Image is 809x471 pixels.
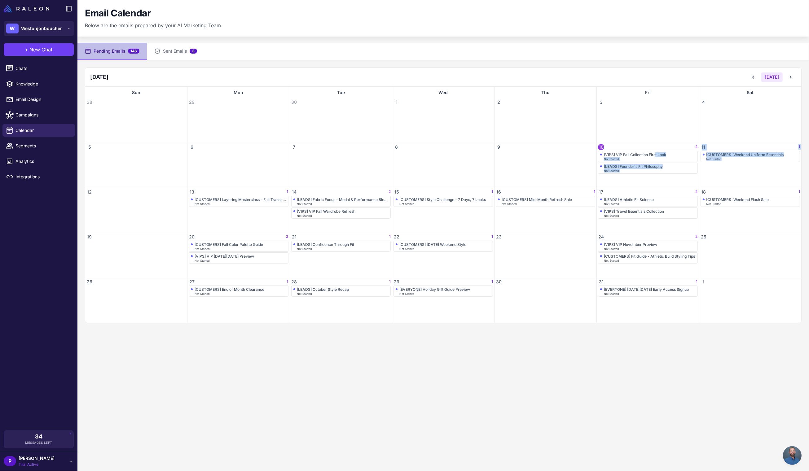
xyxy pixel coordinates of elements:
span: 28 [291,279,297,285]
span: Integrations [15,173,70,180]
span: 1 [701,279,707,285]
span: 31 [598,279,604,285]
span: 30 [291,99,297,105]
span: Segments [15,142,70,149]
span: + [25,46,29,53]
div: [CUSTOMERS] End of Month Clearance [195,287,264,292]
span: Not Started [297,203,312,205]
a: Email Design [2,93,75,106]
span: 22 [394,234,400,240]
span: Not Started [604,214,619,217]
div: [CUSTOMERS] Weekend Uniform Essentials [706,152,784,157]
span: 6 [189,144,195,150]
div: Thu [495,87,596,98]
span: Knowledge [15,81,70,87]
span: [PERSON_NAME] [19,455,55,462]
span: Not Started [399,247,415,250]
a: Campaigns [2,108,75,121]
span: 2 [696,189,698,195]
div: [EVERYONE] [DATE][DATE] Early Access Signup [604,287,689,292]
span: Not Started [604,259,619,262]
div: P [4,456,16,466]
span: Trial Active [19,462,55,467]
div: [CUSTOMERS] Weekend Flash Sale [706,197,769,202]
span: Chats [15,65,70,72]
span: 21 [291,234,297,240]
span: 1 [287,189,288,195]
span: Email Design [15,96,70,103]
span: Campaigns [15,111,70,118]
span: Calendar [15,127,70,134]
span: Not Started [195,203,210,205]
button: Sent Emails3 [147,43,204,60]
span: 1 [798,189,800,195]
div: [VIPS] VIP Fall Wardrobe Refresh [297,209,356,214]
div: [VIPS] VIP Fall Collection First Look [604,152,666,157]
div: [VIPS] VIP November Preview [604,242,657,247]
span: 13 [189,189,195,195]
span: 2 [389,189,391,195]
div: [LEADS] Founder's Fit Philosophy [604,164,663,169]
div: [CUSTOMERS] Mid-Month Refresh Sale [502,197,572,202]
span: 3 [598,99,604,105]
span: 1 [491,189,493,195]
button: +New Chat [4,43,74,56]
div: Tue [290,87,392,98]
div: [LEADS] Fabric Focus - Modal & Performance Blends [297,197,389,202]
span: New Chat [30,46,53,53]
a: Knowledge [2,77,75,90]
h2: [DATE] [90,73,108,81]
span: Not Started [297,292,312,295]
span: 27 [189,279,195,285]
span: 9 [496,144,502,150]
span: 1 [798,144,800,150]
span: 23 [496,234,502,240]
span: Not Started [604,292,619,295]
span: 5 [86,144,93,150]
span: Not Started [604,203,619,205]
span: Not Started [604,158,619,160]
span: Not Started [399,292,415,295]
span: 29 [189,99,195,105]
span: 1 [389,234,391,240]
span: 4 [701,99,707,105]
span: Not Started [297,214,312,217]
span: 25 [701,234,707,240]
span: 30 [496,279,502,285]
button: [DATE] [761,72,783,82]
span: Not Started [706,203,722,205]
span: 1 [491,279,493,285]
div: Sun [85,87,187,98]
div: Open chat [783,446,802,465]
div: [LEADS] October Style Recap [297,287,349,292]
p: Below are the emails prepared by your AI Marketing Team. [85,22,222,29]
span: 16 [496,189,502,195]
span: 34 [35,434,42,439]
span: 1 [491,234,493,240]
span: Messages Left [25,440,52,445]
span: 15 [394,189,400,195]
span: 19 [86,234,93,240]
span: 12 [86,189,93,195]
span: 24 [598,234,604,240]
div: Fri [597,87,699,98]
div: Sat [699,87,801,98]
div: Wed [392,87,494,98]
div: [CUSTOMERS] [DATE] Weekend Style [399,242,466,247]
h1: Email Calendar [85,7,151,19]
span: 1 [394,99,400,105]
span: Not Started [195,292,210,295]
span: 146 [128,49,139,54]
button: Pending Emails146 [77,43,147,60]
div: [VIPS] Travel Essentials Collection [604,209,664,214]
div: [LEADS] Confidence Through Fit [297,242,354,247]
div: [EVERYONE] Holiday Gift Guide Preview [399,287,470,292]
span: 18 [701,189,707,195]
a: Raleon Logo [4,5,52,12]
span: Not Started [195,247,210,250]
span: 28 [86,99,93,105]
span: Not Started [297,247,312,250]
span: 3 [190,49,197,54]
a: Integrations [2,170,75,183]
span: 14 [291,189,297,195]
